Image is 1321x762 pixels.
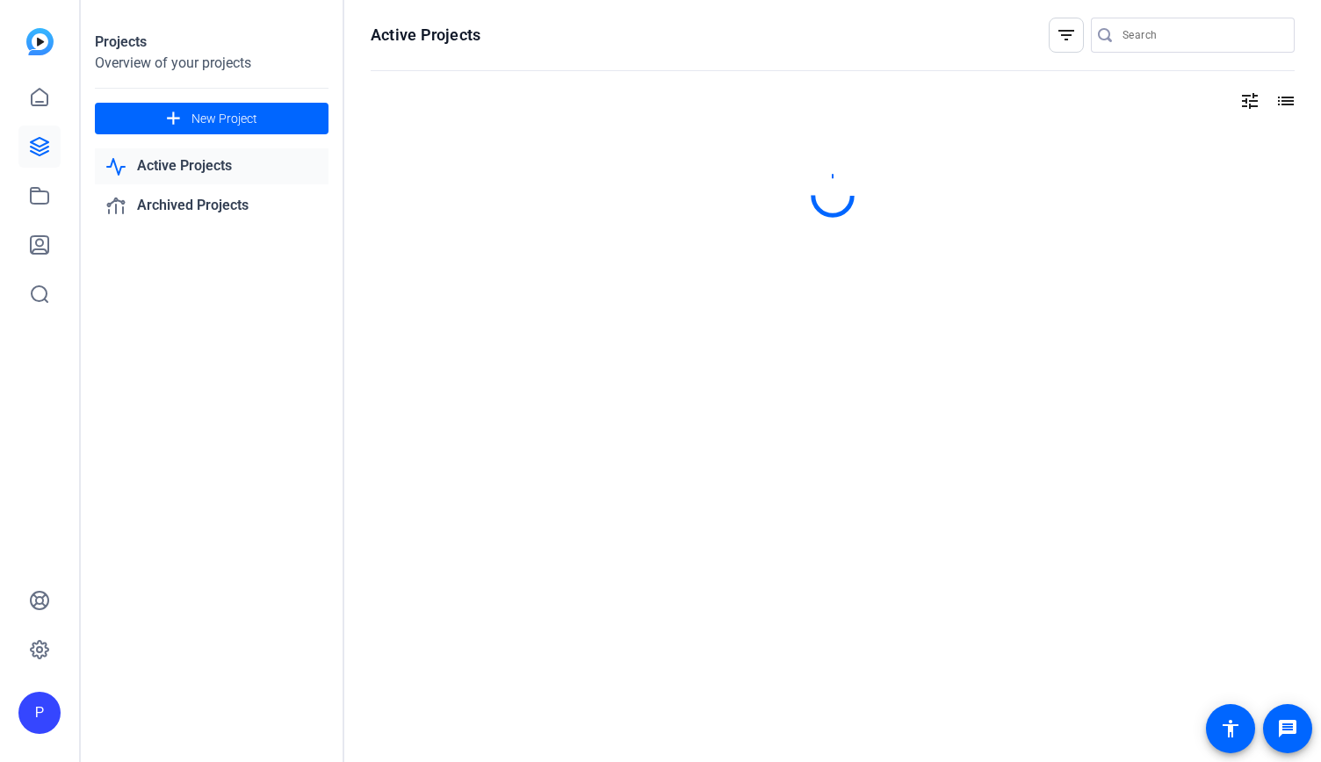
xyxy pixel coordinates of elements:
[95,148,328,184] a: Active Projects
[1239,90,1260,111] mat-icon: tune
[1274,90,1295,111] mat-icon: list
[95,53,328,74] div: Overview of your projects
[18,692,61,734] div: P
[191,110,257,128] span: New Project
[95,188,328,224] a: Archived Projects
[95,103,328,134] button: New Project
[26,28,54,55] img: blue-gradient.svg
[1122,25,1281,46] input: Search
[1056,25,1077,46] mat-icon: filter_list
[95,32,328,53] div: Projects
[162,108,184,130] mat-icon: add
[1277,718,1298,739] mat-icon: message
[371,25,480,46] h1: Active Projects
[1220,718,1241,739] mat-icon: accessibility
